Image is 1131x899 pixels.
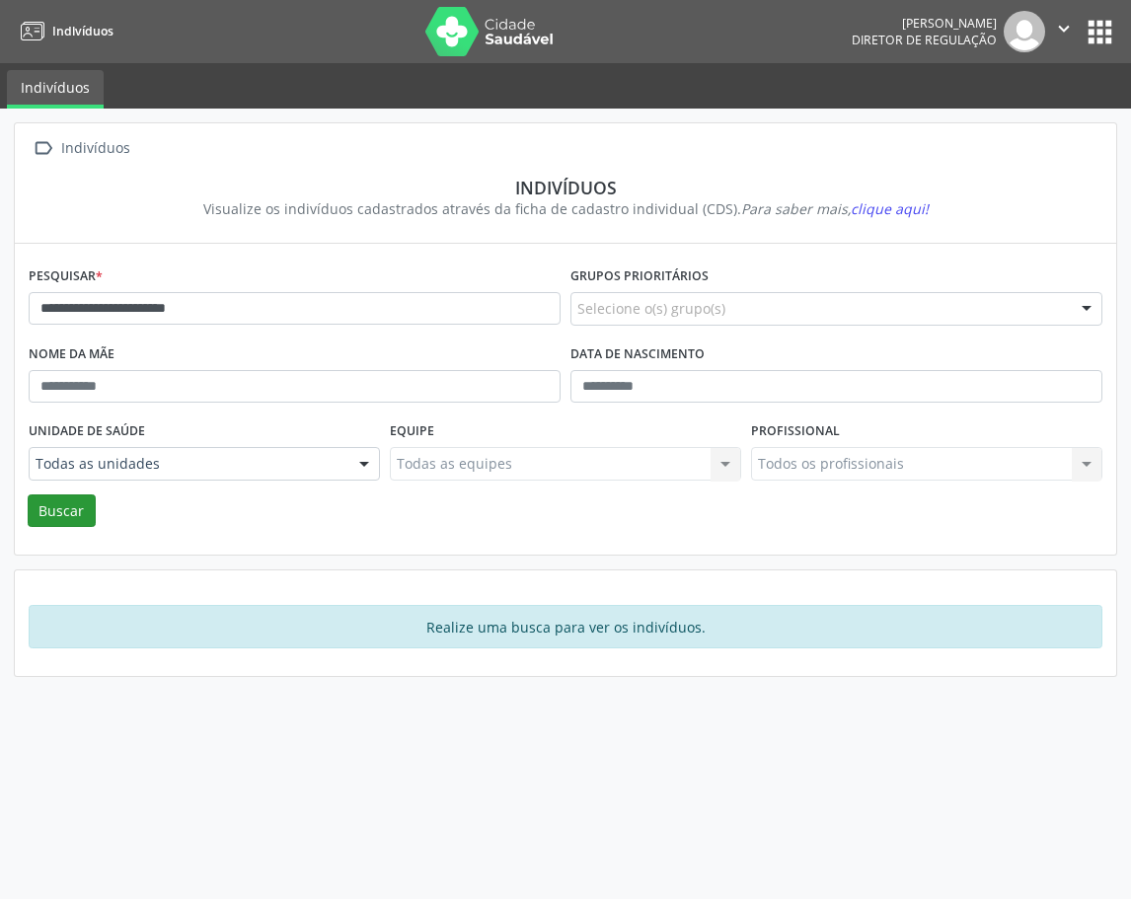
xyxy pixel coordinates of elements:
[36,454,339,474] span: Todas as unidades
[852,32,997,48] span: Diretor de regulação
[42,177,1089,198] div: Indivíduos
[7,70,104,109] a: Indivíduos
[29,134,133,163] a:  Indivíduos
[1053,18,1075,39] i: 
[29,416,145,447] label: Unidade de saúde
[1045,11,1083,52] button: 
[577,298,725,319] span: Selecione o(s) grupo(s)
[1004,11,1045,52] img: img
[570,339,705,370] label: Data de nascimento
[851,199,929,218] span: clique aqui!
[52,23,113,39] span: Indivíduos
[751,416,840,447] label: Profissional
[741,199,929,218] i: Para saber mais,
[57,134,133,163] div: Indivíduos
[29,262,103,292] label: Pesquisar
[1083,15,1117,49] button: apps
[390,416,434,447] label: Equipe
[14,15,113,47] a: Indivíduos
[852,15,997,32] div: [PERSON_NAME]
[29,134,57,163] i: 
[28,494,96,528] button: Buscar
[29,605,1102,648] div: Realize uma busca para ver os indivíduos.
[42,198,1089,219] div: Visualize os indivíduos cadastrados através da ficha de cadastro individual (CDS).
[570,262,709,292] label: Grupos prioritários
[29,339,114,370] label: Nome da mãe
